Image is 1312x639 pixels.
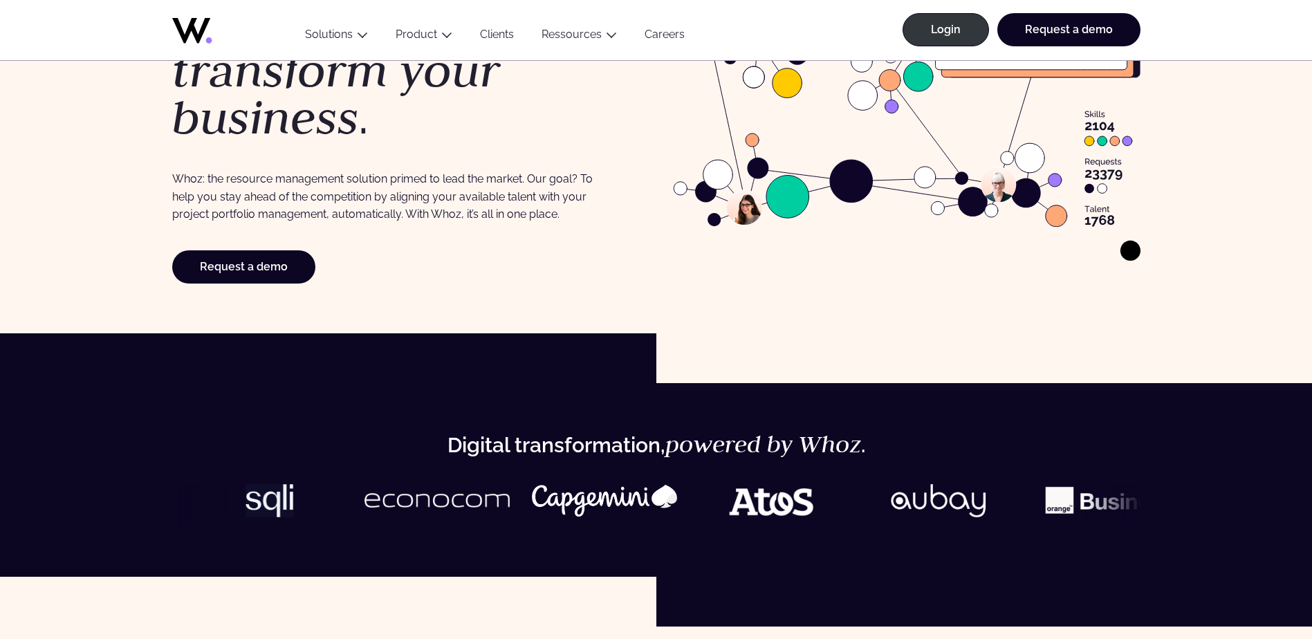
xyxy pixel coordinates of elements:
button: Ressources [528,28,631,46]
iframe: Chatbot [1221,548,1293,620]
a: Request a demo [172,250,315,284]
a: Careers [631,28,699,46]
p: Digital transformation, . [28,433,1284,456]
em: powered by Whoz [665,429,861,459]
a: Product [396,28,437,41]
button: Solutions [291,28,382,46]
button: Product [382,28,466,46]
a: Ressources [542,28,602,41]
a: Login [903,13,989,46]
p: Whoz: the resource management solution primed to lead the market. Our goal? To help you stay ahea... [172,170,602,223]
a: Clients [466,28,528,46]
a: Request a demo [997,13,1140,46]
